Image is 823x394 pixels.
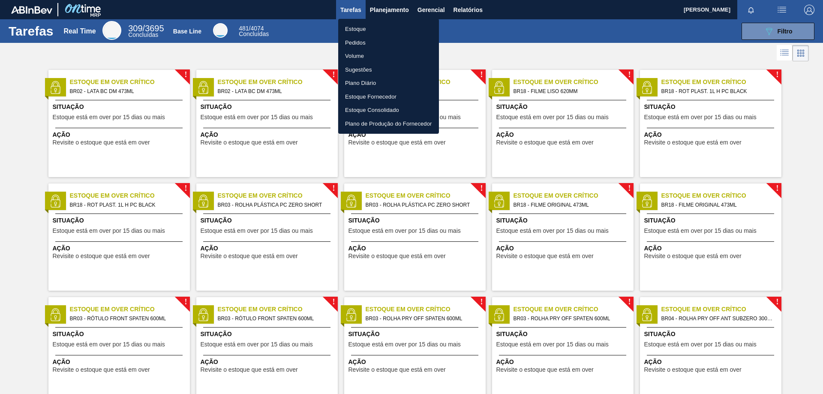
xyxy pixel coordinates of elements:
a: Sugestões [338,63,439,77]
a: Plano de Produção do Fornecedor [338,117,439,131]
a: Volume [338,49,439,63]
a: Estoque Consolidado [338,103,439,117]
a: Plano Diário [338,76,439,90]
a: Pedidos [338,36,439,50]
a: Estoque [338,22,439,36]
a: Estoque Fornecedor [338,90,439,104]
